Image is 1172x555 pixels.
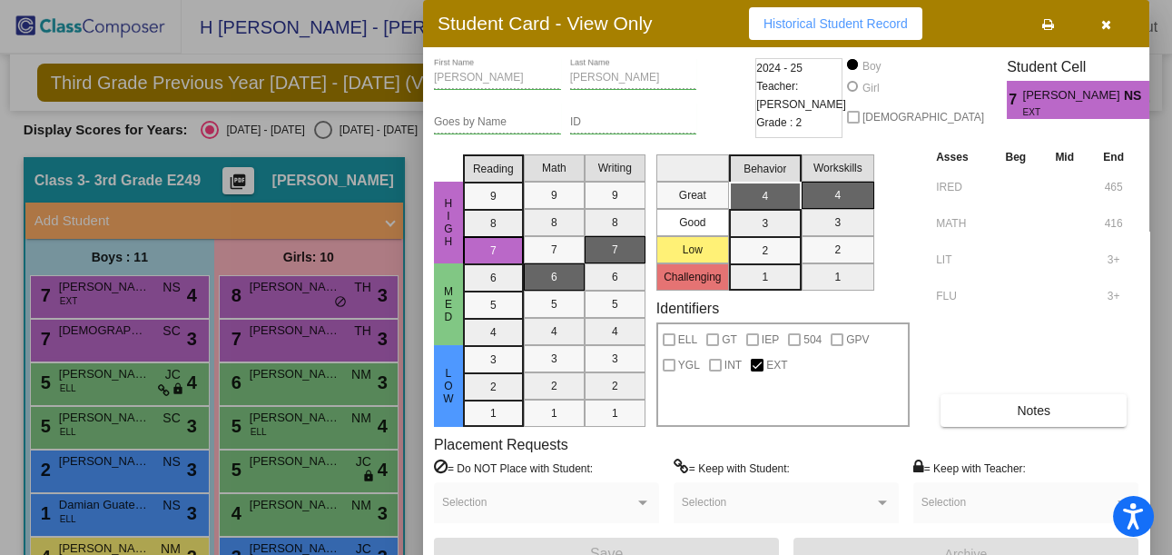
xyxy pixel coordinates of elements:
[936,173,986,201] input: assessment
[1007,89,1022,111] span: 7
[936,282,986,310] input: assessment
[763,16,908,31] span: Historical Student Record
[766,354,787,376] span: EXT
[1007,58,1165,75] h3: Student Cell
[803,329,822,351] span: 504
[936,246,986,273] input: assessment
[1023,86,1124,105] span: [PERSON_NAME]
[913,459,1026,477] label: = Keep with Teacher:
[749,7,922,40] button: Historical Student Record
[434,116,561,129] input: goes by name
[1040,147,1088,167] th: Mid
[941,394,1127,427] button: Notes
[678,354,700,376] span: YGL
[1124,86,1149,105] span: NS
[1023,105,1111,119] span: EXT
[434,459,593,477] label: = Do NOT Place with Student:
[862,80,880,96] div: Girl
[674,459,790,477] label: = Keep with Student:
[862,106,984,128] span: [DEMOGRAPHIC_DATA]
[440,197,457,248] span: High
[440,285,457,323] span: Med
[756,114,802,132] span: Grade : 2
[656,300,719,317] label: Identifiers
[434,436,568,453] label: Placement Requests
[724,354,742,376] span: INT
[1149,89,1165,111] span: 4
[440,367,457,405] span: Low
[931,147,990,167] th: Asses
[722,329,737,351] span: GT
[438,12,653,35] h3: Student Card - View Only
[990,147,1040,167] th: Beg
[846,329,869,351] span: GPV
[862,58,881,74] div: Boy
[1017,403,1050,418] span: Notes
[1088,147,1138,167] th: End
[756,59,803,77] span: 2024 - 25
[936,210,986,237] input: assessment
[762,329,779,351] span: IEP
[756,77,846,114] span: Teacher: [PERSON_NAME]
[678,329,697,351] span: ELL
